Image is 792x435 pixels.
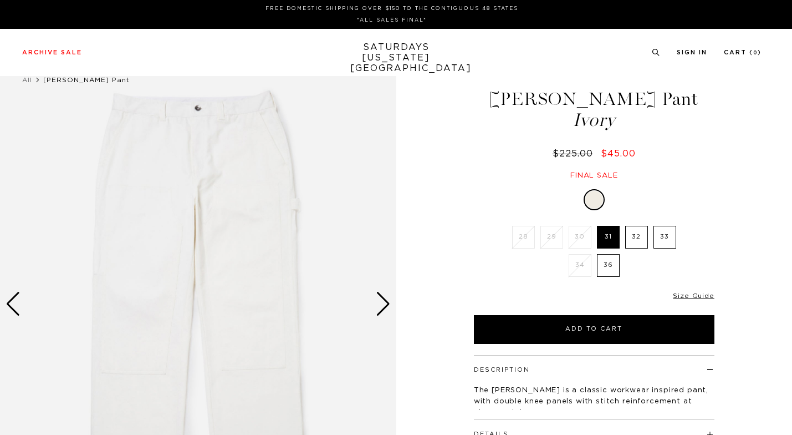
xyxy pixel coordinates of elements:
a: SATURDAYS[US_STATE][GEOGRAPHIC_DATA] [350,42,442,74]
p: *ALL SALES FINAL* [27,16,757,24]
a: Size Guide [673,292,714,299]
a: Archive Sale [22,49,82,55]
a: Cart (0) [724,49,762,55]
p: The [PERSON_NAME] is a classic workwear inspired pant, with double knee panels with stitch reinfo... [474,385,714,418]
button: Add to Cart [474,315,714,344]
small: 0 [753,50,758,55]
label: 36 [597,254,620,277]
label: 33 [653,226,676,249]
p: FREE DOMESTIC SHIPPING OVER $150 TO THE CONTIGUOUS 48 STATES [27,4,757,13]
del: $225.00 [553,149,597,158]
a: Sign In [677,49,707,55]
div: Final sale [472,171,716,180]
span: [PERSON_NAME] Pant [43,77,130,83]
button: Description [474,367,530,373]
span: Ivory [472,111,716,129]
div: Next slide [376,292,391,316]
div: Previous slide [6,292,21,316]
span: $45.00 [601,149,636,158]
label: 31 [597,226,620,249]
label: 32 [625,226,648,249]
a: All [22,77,32,83]
h1: [PERSON_NAME] Pant [472,90,716,129]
